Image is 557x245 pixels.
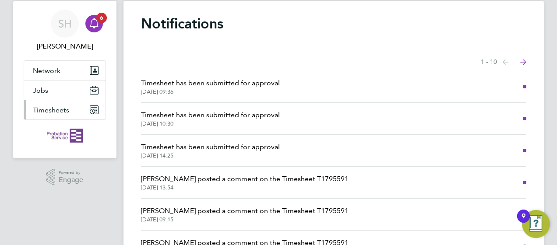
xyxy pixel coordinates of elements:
span: Timesheet has been submitted for approval [141,110,280,120]
a: Powered byEngage [46,169,84,185]
a: SH[PERSON_NAME] [24,10,106,52]
span: 1 - 10 [481,58,497,66]
button: Jobs [24,80,106,100]
span: [DATE] 09:36 [141,88,280,95]
span: 6 [96,13,107,23]
span: [DATE] 10:30 [141,120,280,127]
span: Network [33,66,60,75]
button: Open Resource Center, 9 new notifications [522,210,550,238]
span: Powered by [59,169,83,176]
button: Timesheets [24,100,106,119]
a: Timesheet has been submitted for approval[DATE] 09:36 [141,78,280,95]
span: Timesheet has been submitted for approval [141,78,280,88]
span: Timesheets [33,106,69,114]
span: Sarah Hennebry [24,41,106,52]
span: SH [58,18,72,29]
span: [DATE] 14:25 [141,152,280,159]
span: Timesheet has been submitted for approval [141,142,280,152]
span: [PERSON_NAME] posted a comment on the Timesheet T1795591 [141,206,349,216]
button: Network [24,61,106,80]
a: Go to home page [24,129,106,143]
a: Timesheet has been submitted for approval[DATE] 10:30 [141,110,280,127]
a: [PERSON_NAME] posted a comment on the Timesheet T1795591[DATE] 13:54 [141,174,349,191]
nav: Select page of notifications list [481,53,526,71]
a: [PERSON_NAME] posted a comment on the Timesheet T1795591[DATE] 09:15 [141,206,349,223]
div: 9 [522,216,525,227]
span: Jobs [33,86,48,94]
span: [PERSON_NAME] posted a comment on the Timesheet T1795591 [141,174,349,184]
span: Engage [59,176,83,184]
span: [DATE] 09:15 [141,216,349,223]
span: [DATE] 13:54 [141,184,349,191]
a: Timesheet has been submitted for approval[DATE] 14:25 [141,142,280,159]
h1: Notifications [141,15,526,32]
nav: Main navigation [13,1,116,158]
img: probationservice-logo-retina.png [47,129,82,143]
a: 6 [85,10,103,38]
